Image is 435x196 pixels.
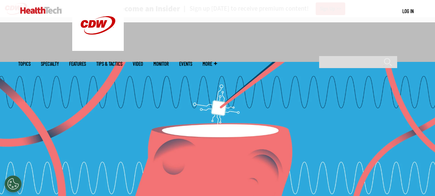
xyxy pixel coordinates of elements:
[4,175,22,193] button: Open Preferences
[402,8,414,15] div: User menu
[72,45,124,53] a: CDW
[402,8,414,14] a: Log in
[179,61,192,66] a: Events
[20,7,62,14] img: Home
[203,61,217,66] span: More
[96,61,122,66] a: Tips & Tactics
[133,61,143,66] a: Video
[18,61,31,66] span: Topics
[69,61,86,66] a: Features
[153,61,169,66] a: MonITor
[4,175,22,193] div: Cookies Settings
[41,61,59,66] span: Specialty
